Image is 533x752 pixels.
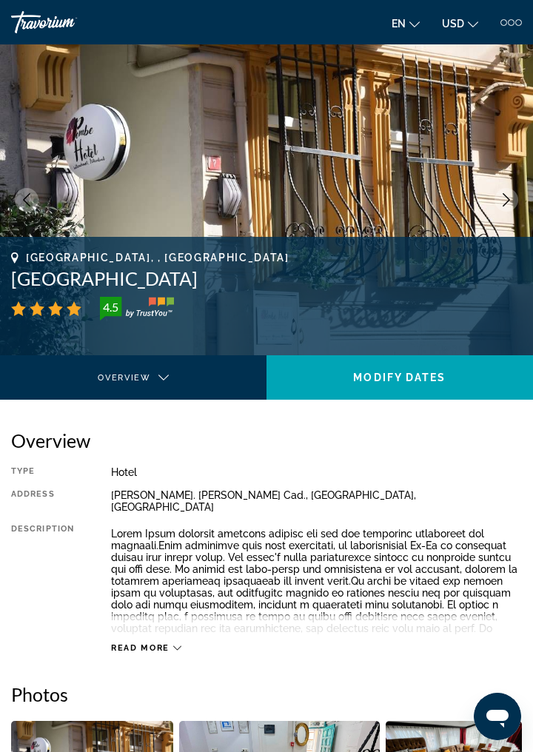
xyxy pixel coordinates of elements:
[495,188,518,212] button: Next image
[442,13,478,34] button: Change currency
[111,642,181,654] button: Read more
[11,466,74,478] div: Type
[11,683,522,705] h2: Photos
[11,524,74,635] div: Description
[11,489,74,513] div: Address
[11,267,522,289] h1: [GEOGRAPHIC_DATA]
[95,298,125,316] div: 4.5
[11,11,122,33] a: Travorium
[111,643,170,653] span: Read more
[100,297,174,320] img: TrustYou guest rating badge
[26,252,289,263] span: [GEOGRAPHIC_DATA], , [GEOGRAPHIC_DATA]
[111,528,522,705] p: Lorem Ipsum dolorsit ametcons adipisc eli sed doe temporinc utlaboreet dol magnaali.Enim adminimv...
[474,693,521,740] iframe: Кнопка запуска окна обмена сообщениями
[15,188,38,212] button: Previous image
[392,18,406,30] span: en
[353,372,446,383] span: Modify Dates
[442,18,464,30] span: USD
[11,429,522,451] h2: Overview
[111,489,522,513] div: [PERSON_NAME]. [PERSON_NAME] Cad., [GEOGRAPHIC_DATA], [GEOGRAPHIC_DATA]
[392,13,420,34] button: Change language
[266,355,533,400] button: Modify Dates
[111,466,522,478] div: Hotel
